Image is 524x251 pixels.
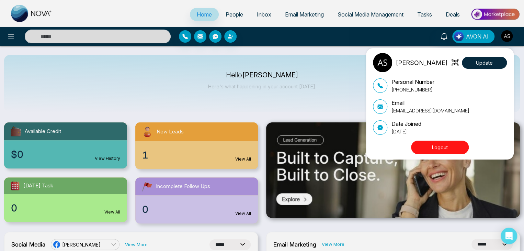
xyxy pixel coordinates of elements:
p: Date Joined [391,120,421,128]
p: [PHONE_NUMBER] [391,86,434,93]
p: [PERSON_NAME] [396,58,448,67]
p: [DATE] [391,128,421,135]
p: Email [391,99,469,107]
p: Personal Number [391,78,434,86]
button: Update [462,57,507,69]
div: Open Intercom Messenger [501,228,517,244]
button: Logout [411,141,469,154]
p: [EMAIL_ADDRESS][DOMAIN_NAME] [391,107,469,114]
